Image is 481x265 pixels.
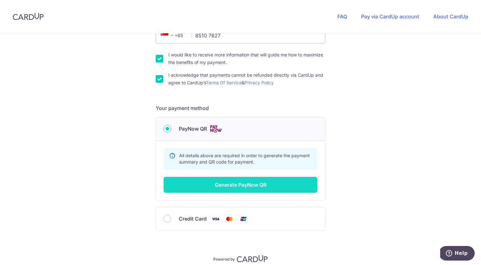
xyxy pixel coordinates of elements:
[361,13,419,20] a: Pay via CardUp account
[223,215,236,223] img: Mastercard
[168,71,325,87] label: I acknowledge that payments cannot be refunded directly via CardUp and agree to CardUp’s &
[337,13,347,20] a: FAQ
[237,255,268,262] img: CardUp
[206,80,242,85] a: Terms Of Service
[209,125,222,133] img: Cards logo
[159,32,187,39] span: +65
[161,32,176,39] span: +65
[433,13,468,20] a: About CardUp
[13,13,44,20] img: CardUp
[209,215,222,223] img: Visa
[179,215,207,223] span: Credit Card
[168,51,325,66] label: I would like to receive more information that will guide me how to maximize the benefits of my pa...
[164,125,317,133] div: PayNow QR Cards logo
[245,80,274,85] a: Privacy Policy
[440,246,475,262] iframe: Opens a widget where you can find more information
[156,104,325,112] h5: Your payment method
[179,153,310,165] span: All details above are required in order to generate the payment summary and QR code for payment.
[179,125,207,132] span: PayNow QR
[164,215,317,223] div: Credit Card Visa Mastercard Union Pay
[213,255,235,262] p: Powered by
[237,215,250,223] img: Union Pay
[164,177,317,193] button: Generate PayNow QR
